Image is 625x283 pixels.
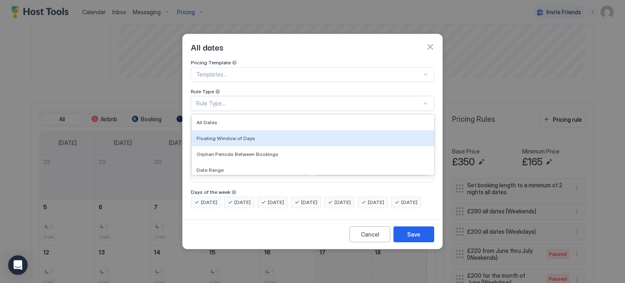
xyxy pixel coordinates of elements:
div: Save [407,230,420,239]
span: Pricing Template [191,59,231,66]
span: [DATE] [268,199,284,206]
span: [DATE] [401,199,417,206]
span: [DATE] [234,199,251,206]
span: [DATE] [201,199,217,206]
span: Floating Window of Days [197,135,255,141]
div: Rule Type... [196,100,422,107]
span: [DATE] [301,199,317,206]
span: [DATE] [368,199,384,206]
span: Days of the week [191,189,230,195]
button: Cancel [350,226,390,242]
span: All dates [191,41,223,53]
span: All Dates [197,119,217,125]
div: Cancel [361,230,379,239]
button: Save [393,226,434,242]
span: Rule Type [191,88,214,94]
div: Open Intercom Messenger [8,255,28,275]
span: Orphan Periods Between Bookings [197,151,278,157]
span: [DATE] [334,199,351,206]
span: Date Range [197,167,224,173]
